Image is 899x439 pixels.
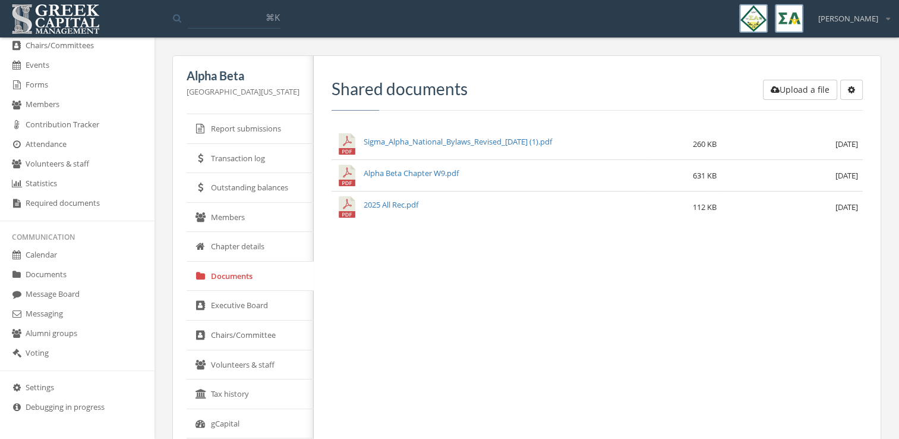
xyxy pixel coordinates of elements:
h5: Alpha Beta [187,69,299,82]
h3: Shared documents [332,80,863,98]
span: 260 KB [693,139,717,149]
div: [PERSON_NAME] [810,4,890,24]
img: 2025 All Rec.pdf [336,196,358,218]
span: [PERSON_NAME] [818,13,878,24]
a: Sigma_Alpha_National_Bylaws_Revised_[DATE] (1).pdf [364,136,552,147]
span: 112 KB [693,202,717,212]
button: Upload a file [763,80,837,100]
span: ⌘K [266,11,280,23]
p: [GEOGRAPHIC_DATA][US_STATE] [187,85,299,98]
img: Alpha Beta Chapter W9.pdf [336,165,358,186]
a: Documents [187,262,314,291]
a: Report submissions [187,114,314,144]
a: Chapter details [187,232,314,262]
span: [DATE] [835,139,858,149]
span: 631 KB [693,170,717,181]
a: Executive Board [187,291,314,321]
a: 2025 All Rec.pdf [364,199,418,210]
img: Sigma_Alpha_National_Bylaws_Revised_07.24.2021 (1).pdf [336,133,358,155]
a: Tax history [187,380,314,409]
span: [DATE] [835,170,858,181]
span: [DATE] [835,202,858,212]
a: Transaction log [187,144,314,174]
a: Volunteers & staff [187,350,314,380]
a: Members [187,203,314,233]
a: Outstanding balances [187,173,314,203]
a: Chairs/Committee [187,321,314,350]
a: gCapital [187,409,314,439]
a: Alpha Beta Chapter W9.pdf [364,168,459,178]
